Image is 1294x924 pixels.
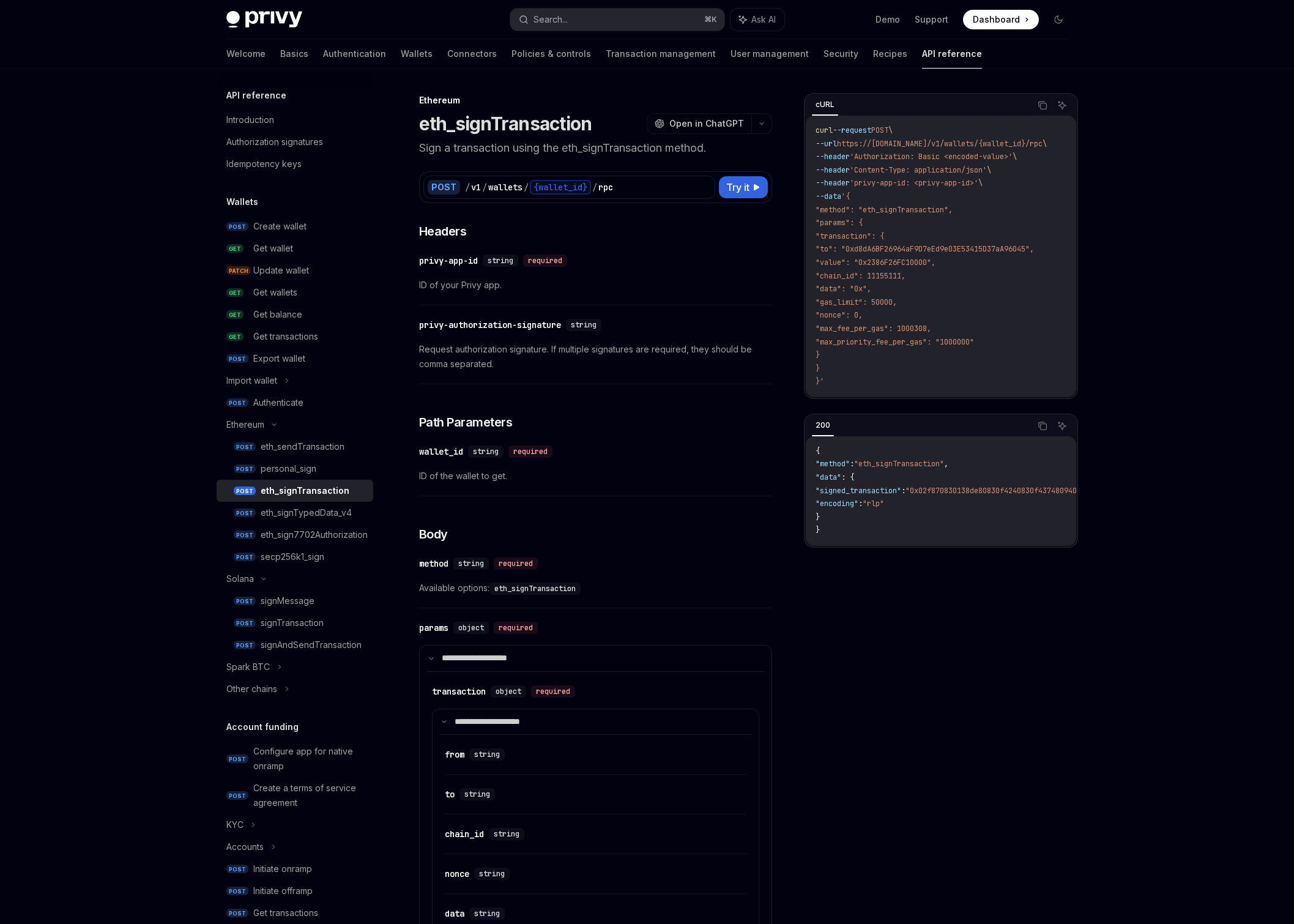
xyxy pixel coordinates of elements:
span: \ [978,178,983,188]
code: eth_signTransaction [489,583,581,595]
span: "signed_transaction" [816,486,901,496]
span: : { [841,472,854,482]
div: required [523,255,567,267]
span: POST [226,754,248,764]
div: privy-app-id [419,255,478,267]
div: data [445,907,464,920]
div: Get wallet [253,241,293,256]
a: Welcome [226,39,266,69]
a: Idempotency keys [217,153,373,175]
span: --request [833,125,871,135]
span: } [816,512,820,522]
span: : [901,486,905,496]
span: POST [234,531,256,540]
span: POST [226,222,248,231]
span: { [816,446,820,456]
a: API reference [922,39,982,69]
div: / [465,181,470,193]
h1: eth_signTransaction [419,113,592,135]
span: "data": "0x", [816,284,871,294]
span: 'privy-app-id: <privy-app-id>' [850,178,978,188]
div: / [482,181,487,193]
span: GET [226,288,244,297]
div: Accounts [226,840,264,854]
h5: Wallets [226,195,258,209]
span: POST [226,354,248,363]
a: POSTCreate wallet [217,215,373,237]
h5: Account funding [226,720,299,734]
button: Copy the contents from the code block [1035,97,1050,113]
div: required [494,622,538,634]
span: POST [871,125,888,135]
div: personal_sign [261,461,316,476]
a: POSTpersonal_sign [217,458,373,480]
a: GETGet transactions [217,326,373,348]
h5: API reference [226,88,286,103]
div: Get wallets [253,285,297,300]
a: Dashboard [963,10,1039,29]
span: POST [234,486,256,496]
a: Policies & controls [511,39,591,69]
div: Authorization signatures [226,135,323,149]
span: --header [816,165,850,175]
span: PATCH [226,266,251,275]
a: POSTeth_signTransaction [217,480,373,502]
div: Spark BTC [226,660,270,674]
div: signMessage [261,594,314,608]
a: POSTeth_sendTransaction [217,436,373,458]
span: \ [987,165,991,175]
div: chain_id [445,828,484,840]
div: Create wallet [253,219,307,234]
span: Body [419,526,448,543]
div: Get transactions [253,906,318,920]
span: "nonce": 0, [816,310,863,320]
a: POSTAuthenticate [217,392,373,414]
div: eth_signTypedData_v4 [261,505,352,520]
span: object [496,687,521,696]
span: "params": { [816,218,863,228]
div: Other chains [226,682,277,696]
span: "gas_limit": 50000, [816,297,897,307]
div: nonce [445,868,469,880]
a: POSTsignMessage [217,590,373,612]
button: Copy the contents from the code block [1035,418,1050,434]
div: Get transactions [253,329,318,344]
div: v1 [471,181,481,193]
div: signTransaction [261,616,324,630]
div: eth_sign7702Authorization [261,527,368,542]
a: POSTsecp256k1_sign [217,546,373,568]
div: Idempotency keys [226,157,302,171]
a: Security [824,39,858,69]
div: eth_sendTransaction [261,439,344,454]
span: Dashboard [973,13,1020,26]
a: POSTExport wallet [217,348,373,370]
span: \ [888,125,893,135]
span: "eth_signTransaction" [854,459,944,469]
span: Request authorization signature. If multiple signatures are required, they should be comma separa... [419,342,772,371]
span: }' [816,376,824,386]
a: Demo [876,13,900,26]
span: POST [234,597,256,606]
span: string [488,256,513,266]
span: string [473,447,499,456]
a: Wallets [401,39,433,69]
div: to [445,788,455,800]
div: required [494,557,538,570]
a: Recipes [873,39,907,69]
div: Solana [226,572,254,586]
span: POST [226,887,248,896]
div: secp256k1_sign [261,550,324,564]
div: Import wallet [226,373,277,388]
a: Connectors [447,39,497,69]
div: Get balance [253,307,302,322]
span: Available options: [419,581,772,595]
div: wallets [488,181,522,193]
span: POST [226,791,248,800]
a: Introduction [217,109,373,131]
span: POST [226,865,248,874]
a: POSTConfigure app for native onramp [217,740,373,777]
button: Ask AI [1054,97,1070,113]
span: GET [226,310,244,319]
div: Search... [534,12,568,27]
span: , [944,459,948,469]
